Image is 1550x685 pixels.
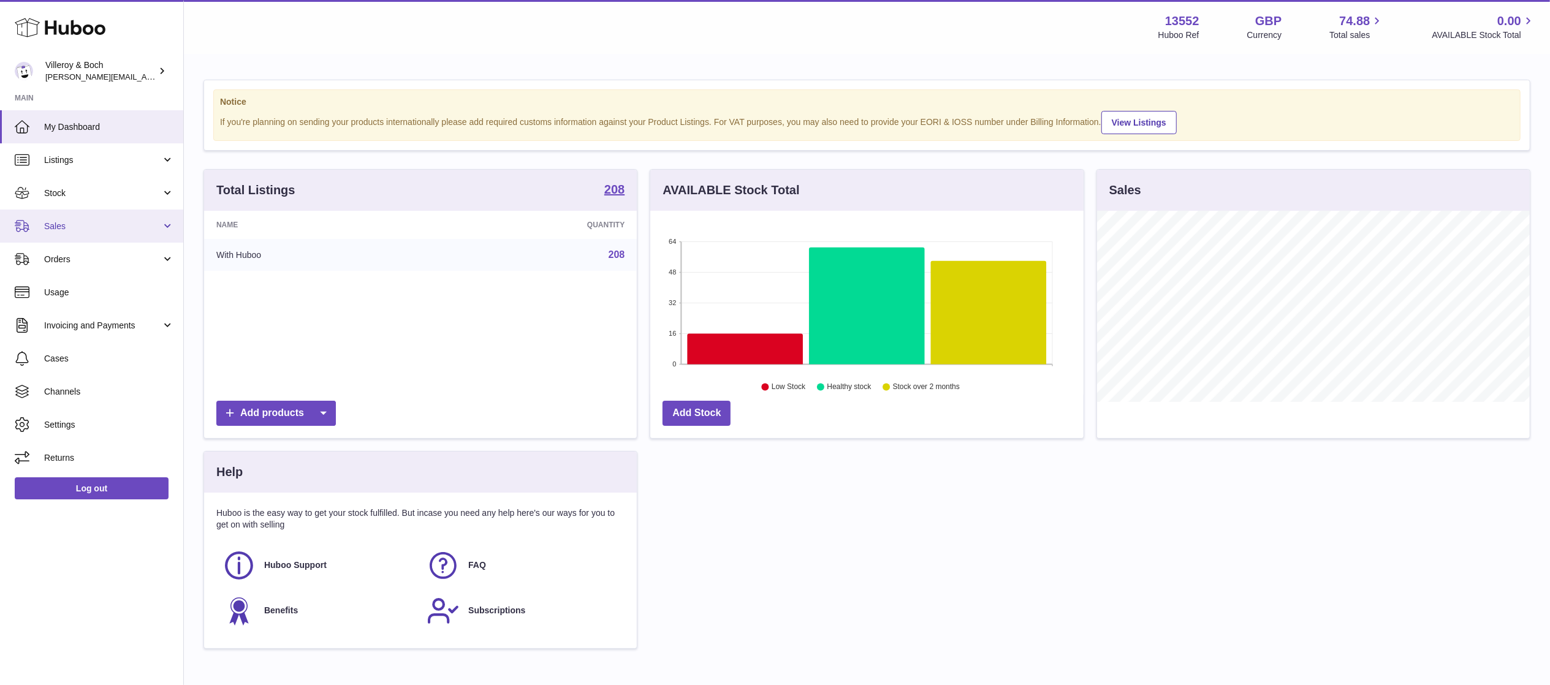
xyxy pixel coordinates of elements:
[44,287,174,298] span: Usage
[44,154,161,166] span: Listings
[45,59,156,83] div: Villeroy & Boch
[216,401,336,426] a: Add products
[1101,111,1177,134] a: View Listings
[1432,13,1535,41] a: 0.00 AVAILABLE Stock Total
[1432,29,1535,41] span: AVAILABLE Stock Total
[44,187,161,199] span: Stock
[44,452,174,464] span: Returns
[669,330,677,337] text: 16
[1329,13,1384,41] a: 74.88 Total sales
[44,353,174,365] span: Cases
[216,182,295,199] h3: Total Listings
[1255,13,1282,29] strong: GBP
[15,62,33,80] img: trombetta.geri@villeroy-boch.com
[1165,13,1199,29] strong: 13552
[893,383,960,392] text: Stock over 2 months
[15,477,169,499] a: Log out
[663,401,731,426] a: Add Stock
[1158,29,1199,41] div: Huboo Ref
[204,211,433,239] th: Name
[44,386,174,398] span: Channels
[669,299,677,306] text: 32
[220,109,1514,134] div: If you're planning on sending your products internationally please add required customs informati...
[663,182,799,199] h3: AVAILABLE Stock Total
[44,221,161,232] span: Sales
[204,239,433,271] td: With Huboo
[44,419,174,431] span: Settings
[44,121,174,133] span: My Dashboard
[264,559,327,571] span: Huboo Support
[220,96,1514,108] strong: Notice
[827,383,872,392] text: Healthy stock
[1109,182,1141,199] h3: Sales
[222,549,414,582] a: Huboo Support
[604,183,625,198] a: 208
[468,559,486,571] span: FAQ
[427,594,618,627] a: Subscriptions
[1329,29,1384,41] span: Total sales
[669,238,677,245] text: 64
[45,72,311,81] span: [PERSON_NAME][EMAIL_ADDRESS][PERSON_NAME][DOMAIN_NAME]
[427,549,618,582] a: FAQ
[1339,13,1370,29] span: 74.88
[1247,29,1282,41] div: Currency
[604,183,625,195] strong: 208
[772,383,806,392] text: Low Stock
[609,249,625,260] a: 208
[1497,13,1521,29] span: 0.00
[44,320,161,331] span: Invoicing and Payments
[216,464,243,480] h3: Help
[216,507,625,531] p: Huboo is the easy way to get your stock fulfilled. But incase you need any help here's our ways f...
[433,211,637,239] th: Quantity
[222,594,414,627] a: Benefits
[669,268,677,276] text: 48
[673,360,677,368] text: 0
[264,605,298,616] span: Benefits
[468,605,525,616] span: Subscriptions
[44,254,161,265] span: Orders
